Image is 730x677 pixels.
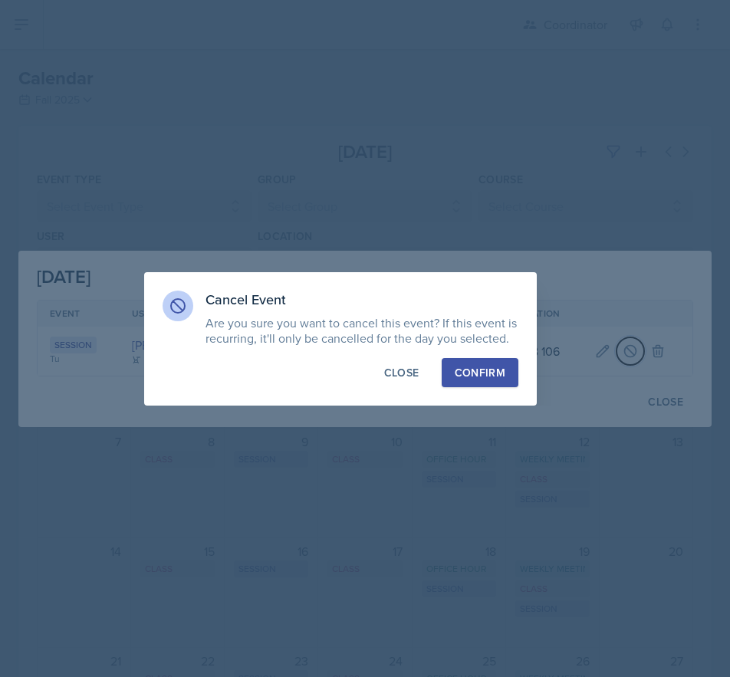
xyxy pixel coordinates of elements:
h3: Cancel Event [206,291,518,309]
button: Close [371,358,432,387]
div: Confirm [455,365,505,380]
div: Close [384,365,419,380]
button: Confirm [442,358,518,387]
p: Are you sure you want to cancel this event? If this event is recurring, it'll only be cancelled f... [206,315,518,346]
